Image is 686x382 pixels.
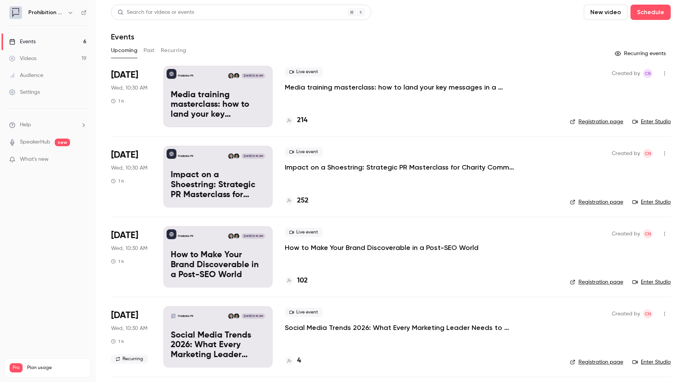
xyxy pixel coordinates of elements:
a: Media training masterclass: how to land your key messages in a digital-first worldProhibition PRW... [163,66,273,127]
iframe: Noticeable Trigger [77,156,87,163]
span: CB [645,69,651,78]
button: Upcoming [111,44,137,57]
a: SpeakerHub [20,138,50,146]
button: Schedule [630,5,671,20]
span: Help [20,121,31,129]
span: [DATE] 10:30 AM [241,233,265,239]
span: Plan usage [27,365,86,371]
p: Prohibition PR [178,234,193,238]
span: Live event [285,308,323,317]
div: Nov 5 Wed, 10:30 AM (Europe/London) [111,226,151,287]
span: [DATE] 10:30 AM [241,153,265,159]
span: Chris Norton [643,149,652,158]
h6: Prohibition PR [28,9,64,16]
span: CN [645,309,651,318]
a: 214 [285,115,307,126]
div: Oct 15 Wed, 10:30 AM (Europe/London) [111,146,151,207]
img: Social Media Trends 2026: What Every Marketing Leader Needs to Know [171,313,176,319]
span: Live event [285,147,323,157]
a: Registration page [570,278,623,286]
img: Prohibition PR [10,7,22,19]
p: Media training masterclass: how to land your key messages in a digital-first world [171,90,265,120]
img: Will Ockenden [234,233,239,239]
img: Will Ockenden [234,73,239,78]
span: Chris Norton [643,309,652,318]
h4: 102 [297,276,308,286]
button: Past [144,44,155,57]
div: 1 h [111,178,124,184]
span: Live event [285,67,323,77]
a: Impact on a Shoestring: Strategic PR Masterclass for Charity Comms Teams [285,163,514,172]
span: Recurring [111,354,148,364]
div: 1 h [111,258,124,264]
span: Created by [612,69,640,78]
h4: 252 [297,196,309,206]
a: Enter Studio [632,118,671,126]
div: Videos [9,55,36,62]
span: Pro [10,363,23,372]
a: Registration page [570,118,623,126]
span: Created by [612,309,640,318]
a: 252 [285,196,309,206]
div: Oct 8 Wed, 10:30 AM (Europe/London) [111,66,151,127]
a: How to Make Your Brand Discoverable in a Post-SEO World [285,243,479,252]
div: Events [9,38,36,46]
span: Chris Norton [643,229,652,238]
p: Prohibition PR [178,154,193,158]
span: Live event [285,228,323,237]
span: CN [645,229,651,238]
h4: 4 [297,356,301,366]
span: Wed, 10:30 AM [111,84,147,92]
img: Chris Norton [228,233,234,239]
p: Prohibition PR [178,74,193,78]
a: Enter Studio [632,358,671,366]
span: Claire Beaumont [643,69,652,78]
span: Created by [612,229,640,238]
button: Recurring events [611,47,671,60]
p: Social Media Trends 2026: What Every Marketing Leader Needs to Know [171,331,265,360]
span: Wed, 10:30 AM [111,325,147,332]
span: CN [645,149,651,158]
span: [DATE] 10:30 AM [241,73,265,78]
a: Enter Studio [632,278,671,286]
span: Created by [612,149,640,158]
span: [DATE] [111,309,138,322]
div: 1 h [111,338,124,344]
div: Audience [9,72,43,79]
div: Settings [9,88,40,96]
h4: 214 [297,115,307,126]
a: Media training masterclass: how to land your key messages in a digital-first world [285,83,514,92]
span: What's new [20,155,49,163]
img: Chris Norton [228,153,234,159]
img: Chris Norton [228,313,234,319]
a: Impact on a Shoestring: Strategic PR Masterclass for Charity Comms TeamsProhibition PRWill Ockend... [163,146,273,207]
a: 4 [285,356,301,366]
p: Impact on a Shoestring: Strategic PR Masterclass for Charity Comms Teams [171,170,265,200]
div: Jan 21 Wed, 10:30 AM (Europe/London) [111,306,151,367]
span: [DATE] [111,229,138,242]
a: 102 [285,276,308,286]
h1: Events [111,32,134,41]
span: new [55,139,70,146]
a: How to Make Your Brand Discoverable in a Post-SEO WorldProhibition PRWill OckendenChris Norton[DA... [163,226,273,287]
img: Will Ockenden [234,153,239,159]
span: Wed, 10:30 AM [111,245,147,252]
span: Wed, 10:30 AM [111,164,147,172]
a: Registration page [570,358,623,366]
span: [DATE] [111,69,138,81]
button: New video [584,5,627,20]
img: Chris Norton [228,73,234,78]
div: Search for videos or events [118,8,194,16]
a: Social Media Trends 2026: What Every Marketing Leader Needs to Know [285,323,514,332]
a: Registration page [570,198,623,206]
a: Social Media Trends 2026: What Every Marketing Leader Needs to KnowProhibition PRWill OckendenChr... [163,306,273,367]
a: Enter Studio [632,198,671,206]
div: 1 h [111,98,124,104]
img: Will Ockenden [234,313,239,319]
span: [DATE] 10:30 AM [241,313,265,319]
span: [DATE] [111,149,138,161]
